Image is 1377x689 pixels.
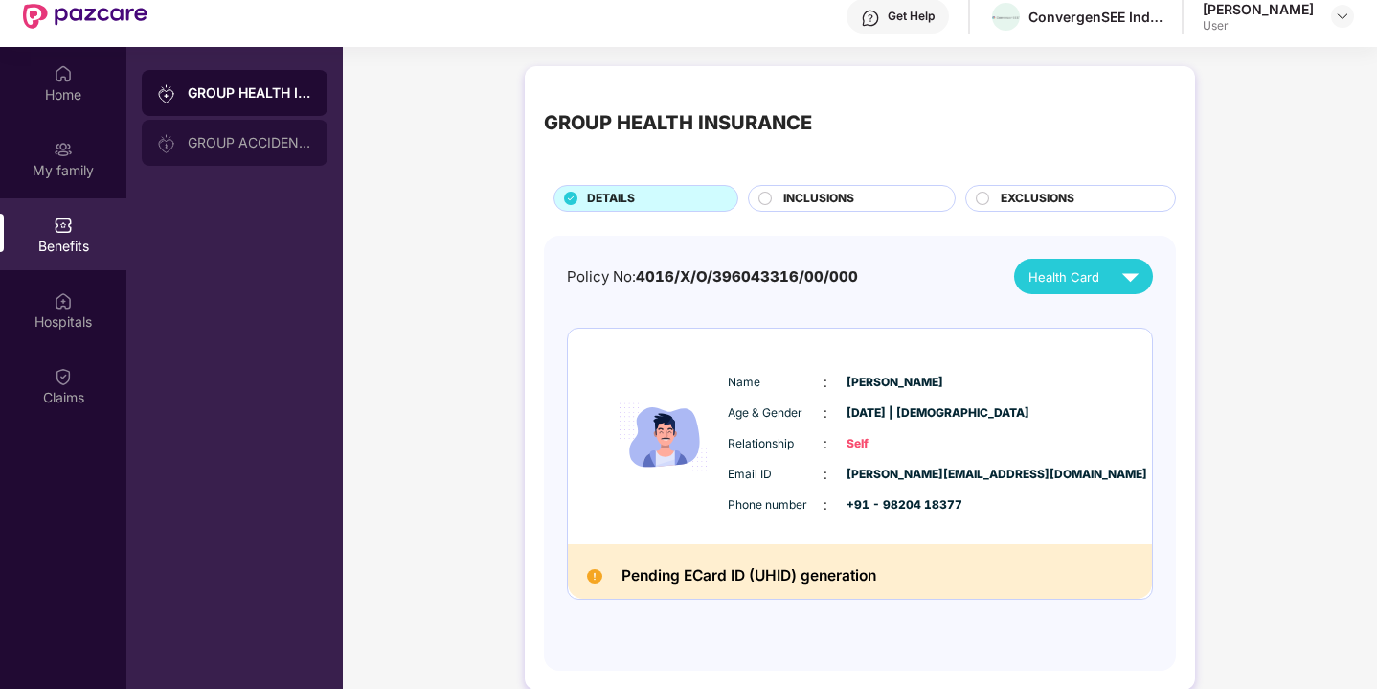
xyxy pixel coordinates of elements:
span: : [824,372,827,393]
h2: Pending ECard ID (UHID) generation [621,563,876,589]
span: [DATE] | [DEMOGRAPHIC_DATA] [847,404,942,423]
span: 4016/X/O/396043316/00/000 [636,267,858,286]
span: Health Card [1028,267,1099,287]
div: GROUP HEALTH INSURANCE [188,83,312,103]
span: +91 - 98204 18377 [847,496,942,515]
span: EXCLUSIONS [1001,190,1074,208]
div: User [1203,18,1314,34]
img: ConvergenSEE-logo-Colour-high-Res-%20updated.png [992,16,1020,19]
img: svg+xml;base64,PHN2ZyBpZD0iSG9zcGl0YWxzIiB4bWxucz0iaHR0cDovL3d3dy53My5vcmcvMjAwMC9zdmciIHdpZHRoPS... [54,291,73,310]
span: : [824,464,827,485]
span: [PERSON_NAME] [847,374,942,392]
button: Health Card [1014,259,1153,294]
span: DETAILS [587,190,635,208]
img: svg+xml;base64,PHN2ZyBpZD0iRHJvcGRvd24tMzJ4MzIiIHhtbG5zPSJodHRwOi8vd3d3LnczLm9yZy8yMDAwL3N2ZyIgd2... [1335,9,1350,24]
img: svg+xml;base64,PHN2ZyBpZD0iQmVuZWZpdHMiIHhtbG5zPSJodHRwOi8vd3d3LnczLm9yZy8yMDAwL3N2ZyIgd2lkdGg9Ij... [54,216,73,235]
img: Pending [587,569,602,585]
img: svg+xml;base64,PHN2ZyB3aWR0aD0iMjAiIGhlaWdodD0iMjAiIHZpZXdCb3g9IjAgMCAyMCAyMCIgZmlsbD0ibm9uZSIgeG... [54,140,73,159]
img: icon [608,355,723,520]
span: INCLUSIONS [783,190,854,208]
span: : [824,494,827,516]
div: GROUP ACCIDENTAL INSURANCE [188,135,312,150]
span: Age & Gender [728,404,824,423]
img: svg+xml;base64,PHN2ZyB3aWR0aD0iMjAiIGhlaWdodD0iMjAiIHZpZXdCb3g9IjAgMCAyMCAyMCIgZmlsbD0ibm9uZSIgeG... [157,134,176,153]
div: ConvergenSEE India Martech Private Limited [1028,8,1163,26]
img: New Pazcare Logo [23,4,147,29]
span: Email ID [728,466,824,484]
div: Get Help [888,9,935,24]
div: Policy No: [567,265,858,288]
span: [PERSON_NAME][EMAIL_ADDRESS][DOMAIN_NAME] [847,466,942,484]
img: svg+xml;base64,PHN2ZyBpZD0iSGVscC0zMngzMiIgeG1sbnM9Imh0dHA6Ly93d3cudzMub3JnLzIwMDAvc3ZnIiB3aWR0aD... [861,9,880,28]
span: Self [847,435,942,453]
img: svg+xml;base64,PHN2ZyB3aWR0aD0iMjAiIGhlaWdodD0iMjAiIHZpZXdCb3g9IjAgMCAyMCAyMCIgZmlsbD0ibm9uZSIgeG... [157,84,176,103]
img: svg+xml;base64,PHN2ZyBpZD0iQ2xhaW0iIHhtbG5zPSJodHRwOi8vd3d3LnczLm9yZy8yMDAwL3N2ZyIgd2lkdGg9IjIwIi... [54,367,73,386]
span: : [824,402,827,424]
span: Name [728,374,824,392]
span: Phone number [728,496,824,515]
span: Relationship [728,435,824,453]
span: : [824,433,827,454]
img: svg+xml;base64,PHN2ZyB4bWxucz0iaHR0cDovL3d3dy53My5vcmcvMjAwMC9zdmciIHZpZXdCb3g9IjAgMCAyNCAyNCIgd2... [1114,260,1147,293]
div: GROUP HEALTH INSURANCE [544,108,812,138]
img: svg+xml;base64,PHN2ZyBpZD0iSG9tZSIgeG1sbnM9Imh0dHA6Ly93d3cudzMub3JnLzIwMDAvc3ZnIiB3aWR0aD0iMjAiIG... [54,64,73,83]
